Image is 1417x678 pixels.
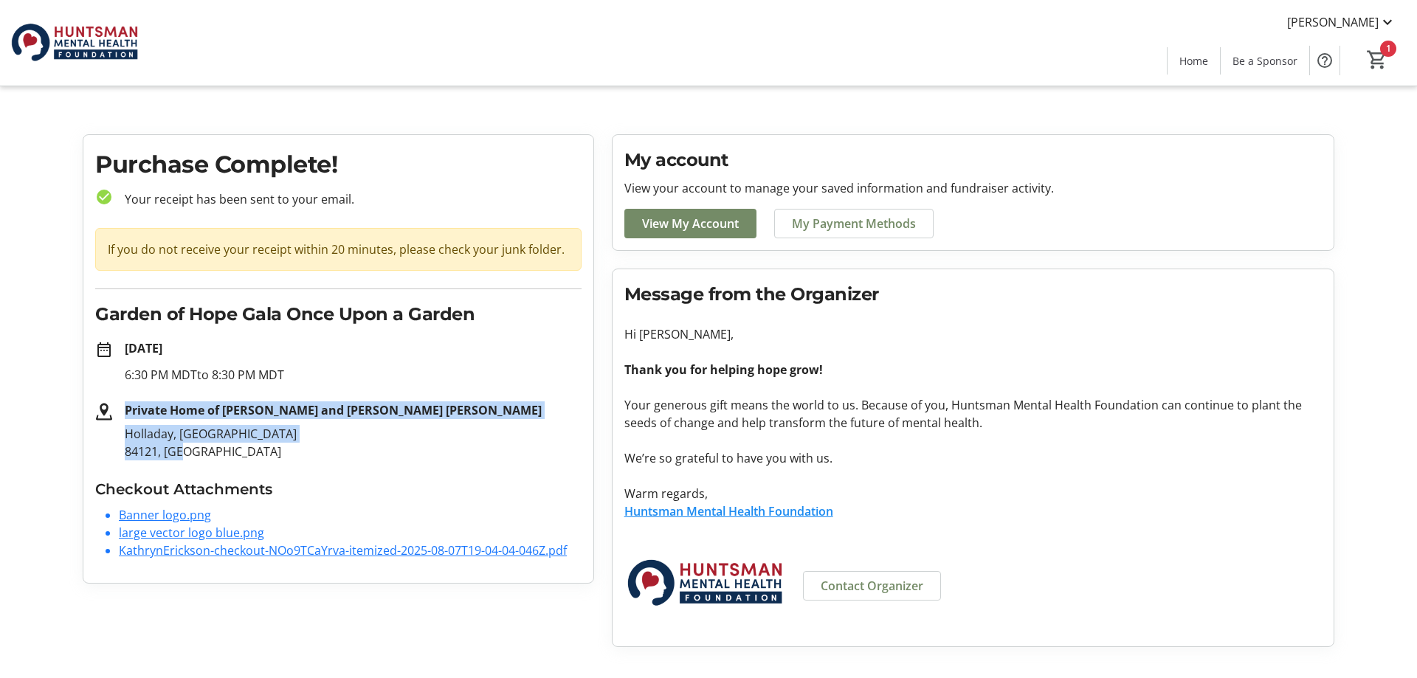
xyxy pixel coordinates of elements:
[95,188,113,206] mat-icon: check_circle
[803,571,941,601] a: Contact Organizer
[792,215,916,232] span: My Payment Methods
[95,478,582,500] h3: Checkout Attachments
[624,538,785,629] img: Huntsman Mental Health Foundation logo
[119,507,211,523] a: Banner logo.png
[624,396,1322,432] p: Your generous gift means the world to us. Because of you, Huntsman Mental Health Foundation can c...
[95,228,582,271] div: If you do not receive your receipt within 20 minutes, please check your junk folder.
[1179,53,1208,69] span: Home
[95,147,582,182] h1: Purchase Complete!
[9,6,140,80] img: Huntsman Mental Health Foundation's Logo
[774,209,934,238] a: My Payment Methods
[624,485,1322,502] p: Warm regards,
[125,366,582,384] p: 6:30 PM MDT to 8:30 PM MDT
[95,341,113,359] mat-icon: date_range
[119,542,567,558] a: KathrynErickson-checkout-NOo9TCaYrva-itemized-2025-08-07T19-04-04-046Z.pdf
[642,215,739,232] span: View My Account
[624,325,1322,343] p: Hi [PERSON_NAME],
[624,281,1322,308] h2: Message from the Organizer
[125,425,582,460] p: Holladay, [GEOGRAPHIC_DATA] 84121, [GEOGRAPHIC_DATA]
[119,525,264,541] a: large vector logo blue.png
[1287,13,1379,31] span: [PERSON_NAME]
[1364,46,1390,73] button: Cart
[125,340,162,356] strong: [DATE]
[624,503,833,519] a: Huntsman Mental Health Foundation
[1221,47,1309,75] a: Be a Sponsor
[1168,47,1220,75] a: Home
[113,190,582,208] p: Your receipt has been sent to your email.
[821,577,923,595] span: Contact Organizer
[624,209,756,238] a: View My Account
[95,301,582,328] h2: Garden of Hope Gala Once Upon a Garden
[1310,46,1340,75] button: Help
[1275,10,1408,34] button: [PERSON_NAME]
[624,147,1322,173] h2: My account
[624,362,823,378] strong: Thank you for helping hope grow!
[125,402,542,418] strong: Private Home of [PERSON_NAME] and [PERSON_NAME] [PERSON_NAME]
[624,179,1322,197] p: View your account to manage your saved information and fundraiser activity.
[1232,53,1297,69] span: Be a Sponsor
[624,449,1322,467] p: We’re so grateful to have you with us.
